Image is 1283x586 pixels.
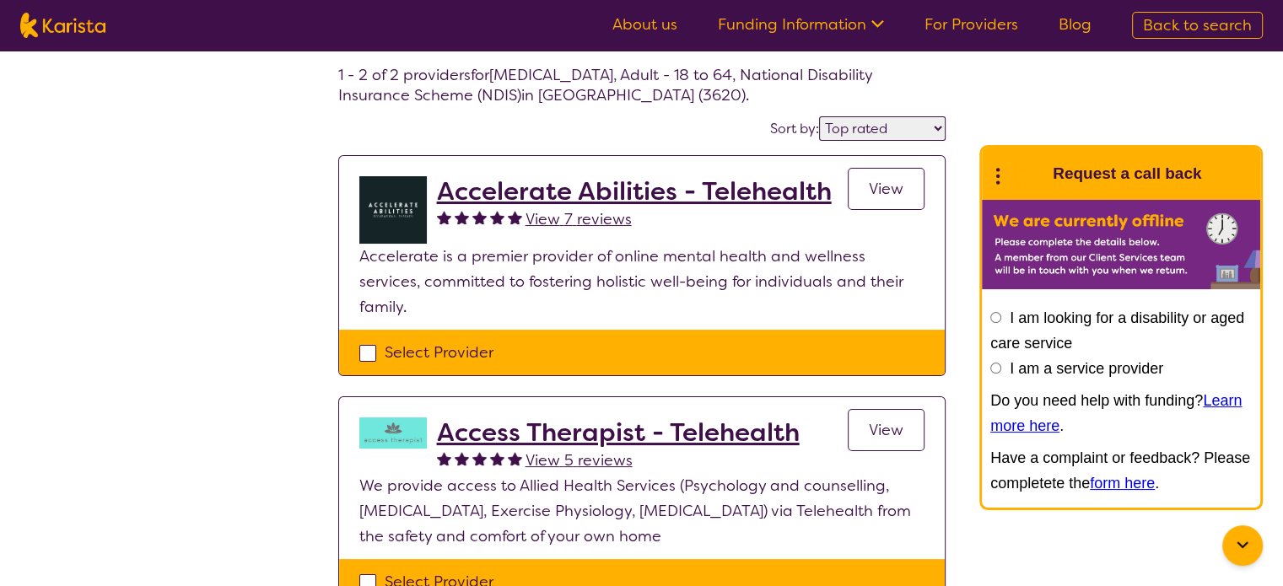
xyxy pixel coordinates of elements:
a: form here [1090,475,1155,492]
img: fullstar [472,210,487,224]
p: Have a complaint or feedback? Please completete the . [990,445,1252,496]
a: View [848,168,925,210]
img: fullstar [490,210,504,224]
img: fullstar [508,451,522,465]
h1: Request a call back [1053,161,1201,186]
img: hzy3j6chfzohyvwdpojv.png [359,417,427,449]
span: View [869,420,903,440]
span: View 5 reviews [526,450,633,470]
img: fullstar [455,210,469,224]
a: Accelerate Abilities - Telehealth [437,176,832,207]
span: View 7 reviews [526,209,632,229]
img: Karista [1009,157,1043,191]
p: We provide access to Allied Health Services (Psychology and counselling, [MEDICAL_DATA], Exercise... [359,473,925,549]
img: fullstar [508,210,522,224]
span: View [869,179,903,199]
a: Blog [1059,14,1092,35]
a: Back to search [1132,12,1263,39]
img: fullstar [490,451,504,465]
img: fullstar [437,451,451,465]
img: fullstar [455,451,469,465]
a: About us [612,14,677,35]
img: Karista offline chat form to request call back [982,200,1260,289]
label: Sort by: [770,120,819,137]
a: Access Therapist - Telehealth [437,417,800,448]
img: fullstar [472,451,487,465]
a: Funding Information [718,14,884,35]
a: View 5 reviews [526,448,633,473]
span: Back to search [1143,15,1252,35]
img: fullstar [437,210,451,224]
a: View [848,409,925,451]
img: Karista logo [20,13,105,38]
label: I am a service provider [1010,360,1163,377]
img: byb1jkvtmcu0ftjdkjvo.png [359,176,427,244]
p: Accelerate is a premier provider of online mental health and wellness services, committed to fost... [359,244,925,320]
p: Do you need help with funding? . [990,388,1252,438]
a: For Providers [925,14,1018,35]
a: View 7 reviews [526,207,632,232]
label: I am looking for a disability or aged care service [990,309,1244,352]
